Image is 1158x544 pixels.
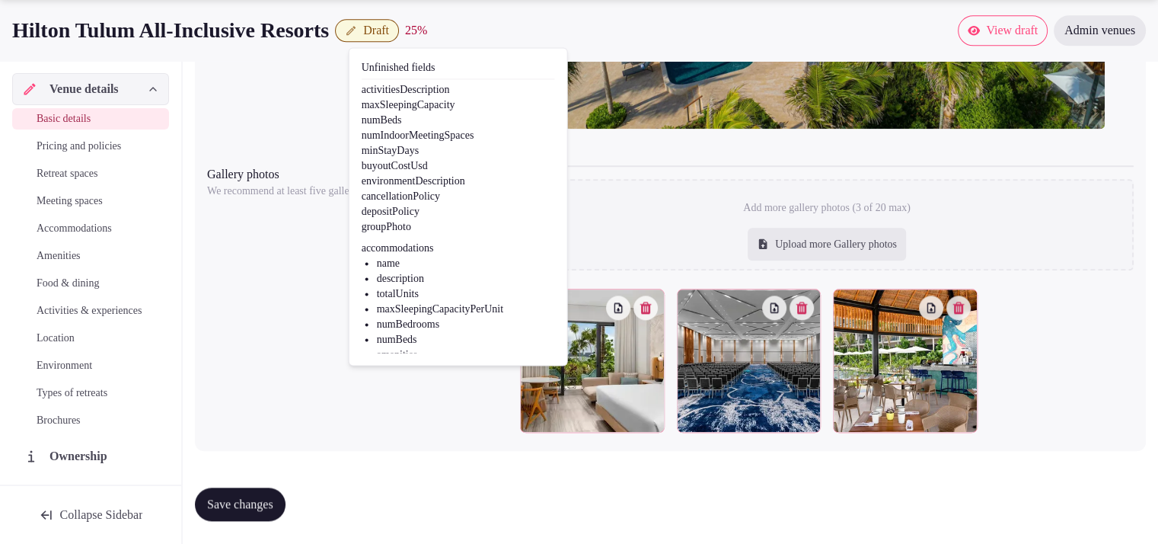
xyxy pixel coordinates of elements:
span: Amenities [37,248,81,264]
span: Ownership [49,447,113,466]
a: Admin venues [1054,15,1146,46]
p: We recommend at least five gallery photos [207,184,402,199]
div: groupPhoto [362,219,555,235]
div: numIndoorMeetingSpaces [362,128,555,143]
a: Ownership [12,440,169,472]
div: Unfinished fields [362,60,555,79]
li: numBeds [377,332,555,347]
button: Draft [335,19,399,42]
button: Collapse Sidebar [12,498,169,532]
span: Environment [37,358,92,373]
span: Collapse Sidebar [60,507,143,523]
h1: Hilton Tulum All-Inclusive Resorts [12,15,329,45]
li: name [377,256,555,271]
div: RV-Hilton Tulum All-Inclusive Resorts-dining.jpg [833,289,978,434]
span: Activities & experiences [37,303,142,318]
span: Pricing and policies [37,139,121,154]
div: numBeds [362,113,555,128]
a: Food & dining [12,273,169,294]
button: 25% [405,21,427,40]
a: Retreat spaces [12,163,169,184]
div: maxSleepingCapacity [362,98,555,113]
div: environmentDescription [362,174,555,189]
li: amenities [377,347,555,363]
div: minStayDays [362,143,555,158]
div: buyoutCostUsd [362,158,555,174]
a: Basic details [12,108,169,130]
div: 25 % [405,21,427,40]
a: Activities & experiences [12,300,169,322]
a: Amenities [12,245,169,267]
a: Types of retreats [12,382,169,404]
span: Retreat spaces [37,166,97,181]
span: Draft [363,23,389,38]
div: Gallery photos [207,159,508,184]
div: cancellationPolicy [362,189,555,204]
a: Brochures [12,410,169,431]
a: View draft [958,15,1048,46]
div: Upload more Gallery photos [748,228,906,261]
span: Admin venues [1064,23,1135,38]
a: Administration [12,478,169,510]
span: Basic details [37,111,91,126]
span: Save changes [207,497,273,512]
button: Save changes [195,488,286,521]
div: RV-Hilton Tulum All-Inclusive Resorts-room.jpg [520,289,665,434]
span: Location [37,331,75,346]
li: description [377,271,555,286]
p: Add more gallery photos (3 of 20 max) [743,200,911,216]
li: totalUnits [377,286,555,302]
span: Food & dining [37,276,99,291]
div: activitiesDescription [362,82,555,98]
div: RV-Hilton Tulum All-Inclusive Resorts-meeting space.jpeg [677,289,821,434]
span: Meeting spaces [37,194,103,209]
a: Location [12,328,169,349]
a: Accommodations [12,218,169,239]
div: depositPolicy [362,204,555,219]
span: Brochures [37,413,81,428]
a: Environment [12,355,169,376]
span: View draft [986,23,1038,38]
span: Venue details [49,80,119,98]
li: numBedrooms [377,317,555,332]
li: maxSleepingCapacityPerUnit [377,302,555,317]
span: Types of retreats [37,386,107,401]
h3: accommodations [362,241,555,256]
a: Pricing and policies [12,136,169,157]
a: Meeting spaces [12,190,169,212]
span: Accommodations [37,221,112,236]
